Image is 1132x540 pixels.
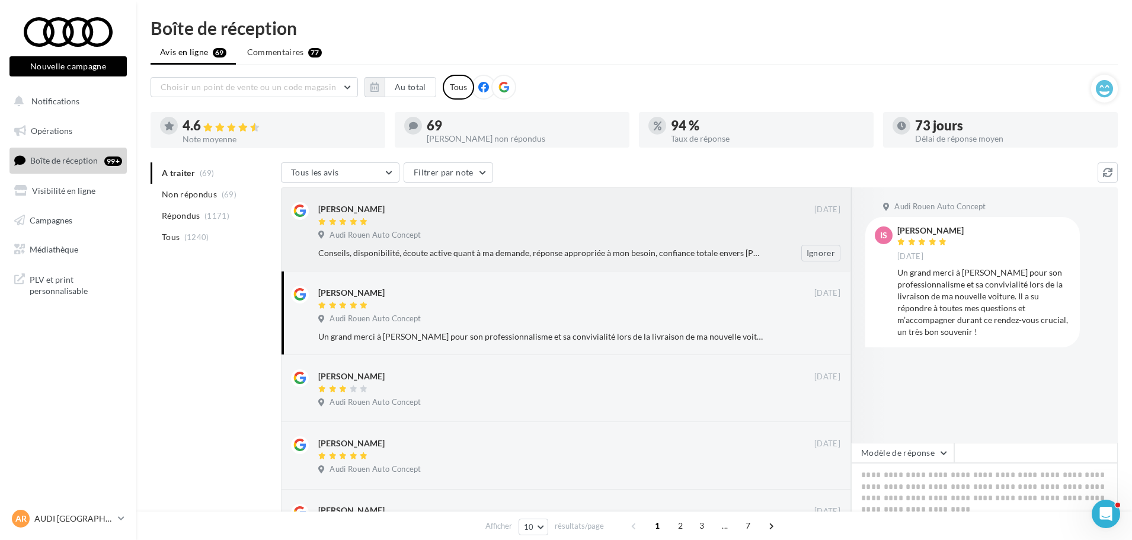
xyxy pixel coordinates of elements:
a: Opérations [7,119,129,143]
span: [DATE] [814,372,840,382]
span: ... [715,516,734,535]
div: 77 [308,48,322,57]
span: Non répondus [162,188,217,200]
div: [PERSON_NAME] non répondus [427,135,620,143]
span: 1 [648,516,667,535]
div: [PERSON_NAME] [897,226,964,235]
span: 7 [738,516,757,535]
span: Is [880,229,887,241]
button: Ignorer [801,245,840,261]
div: Taux de réponse [671,135,864,143]
div: 69 [427,119,620,132]
span: Audi Rouen Auto Concept [330,230,421,241]
span: Audi Rouen Auto Concept [894,202,986,212]
span: Campagnes [30,215,72,225]
span: 10 [524,522,534,532]
div: Tous [443,75,474,100]
span: AR [15,513,27,525]
span: Audi Rouen Auto Concept [330,464,421,475]
button: Notifications [7,89,124,114]
span: [DATE] [814,288,840,299]
iframe: Intercom live chat [1092,500,1120,528]
a: Médiathèque [7,237,129,262]
div: [PERSON_NAME] [318,504,385,516]
button: 10 [519,519,549,535]
button: Tous les avis [281,162,399,183]
button: Modèle de réponse [851,443,954,463]
div: Boîte de réception [151,19,1118,37]
span: Boîte de réception [30,155,98,165]
span: Notifications [31,96,79,106]
div: [PERSON_NAME] [318,287,385,299]
a: Campagnes [7,208,129,233]
div: 94 % [671,119,864,132]
span: [DATE] [814,205,840,215]
span: Afficher [485,520,512,532]
span: [DATE] [814,439,840,449]
p: AUDI [GEOGRAPHIC_DATA] [34,513,113,525]
button: Au total [364,77,436,97]
span: Visibilité en ligne [32,186,95,196]
span: 2 [671,516,690,535]
div: Délai de réponse moyen [915,135,1108,143]
span: résultats/page [555,520,604,532]
button: Nouvelle campagne [9,56,127,76]
span: [DATE] [897,251,923,262]
span: (1171) [204,211,229,221]
div: 99+ [104,156,122,166]
div: Conseils, disponibilité, écoute active quant à ma demande, réponse appropriée à mon besoin, confi... [318,247,763,259]
span: [DATE] [814,506,840,517]
div: Un grand merci à [PERSON_NAME] pour son professionnalisme et sa convivialité lors de la livraison... [318,331,763,343]
span: Tous les avis [291,167,339,177]
a: PLV et print personnalisable [7,267,129,302]
button: Filtrer par note [404,162,493,183]
span: Opérations [31,126,72,136]
span: 3 [692,516,711,535]
span: Choisir un point de vente ou un code magasin [161,82,336,92]
div: [PERSON_NAME] [318,437,385,449]
span: (69) [222,190,236,199]
button: Choisir un point de vente ou un code magasin [151,77,358,97]
button: Au total [385,77,436,97]
span: Répondus [162,210,200,222]
a: Visibilité en ligne [7,178,129,203]
div: [PERSON_NAME] [318,370,385,382]
div: Note moyenne [183,135,376,143]
span: Audi Rouen Auto Concept [330,397,421,408]
div: 4.6 [183,119,376,133]
span: Médiathèque [30,244,78,254]
a: AR AUDI [GEOGRAPHIC_DATA] [9,507,127,530]
span: (1240) [184,232,209,242]
span: Commentaires [247,46,304,58]
div: Un grand merci à [PERSON_NAME] pour son professionnalisme et sa convivialité lors de la livraison... [897,267,1070,338]
div: [PERSON_NAME] [318,203,385,215]
div: 73 jours [915,119,1108,132]
a: Boîte de réception99+ [7,148,129,173]
span: Tous [162,231,180,243]
span: Audi Rouen Auto Concept [330,314,421,324]
span: PLV et print personnalisable [30,271,122,297]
